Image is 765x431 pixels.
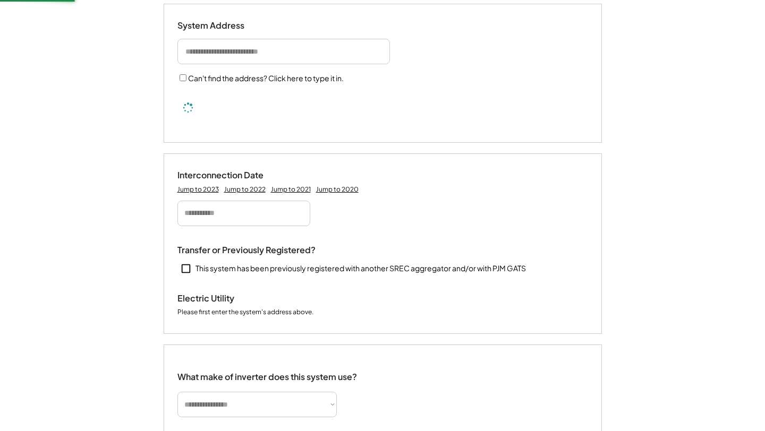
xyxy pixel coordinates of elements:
[177,20,284,31] div: System Address
[177,361,357,385] div: What make of inverter does this system use?
[177,185,219,194] div: Jump to 2023
[177,170,284,181] div: Interconnection Date
[316,185,359,194] div: Jump to 2020
[177,308,313,317] div: Please first enter the system's address above.
[224,185,266,194] div: Jump to 2022
[177,293,284,304] div: Electric Utility
[195,263,526,274] div: This system has been previously registered with another SREC aggregator and/or with PJM GATS
[177,245,316,256] div: Transfer or Previously Registered?
[271,185,311,194] div: Jump to 2021
[188,73,344,83] label: Can't find the address? Click here to type it in.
